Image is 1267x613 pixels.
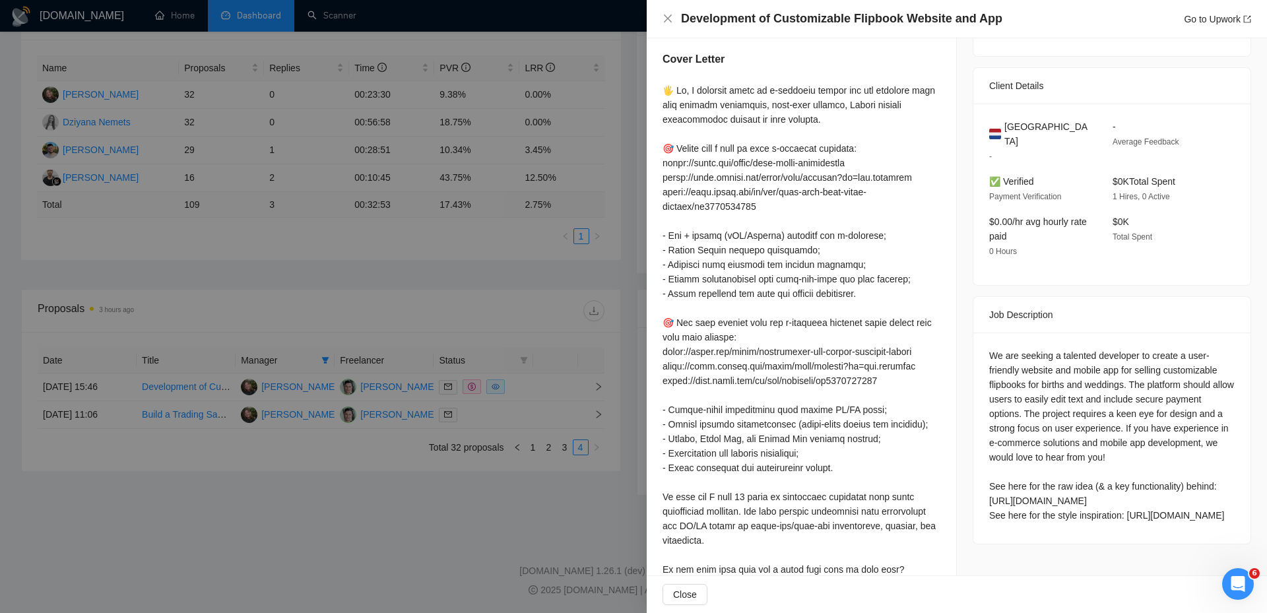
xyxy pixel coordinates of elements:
[1113,121,1116,132] span: -
[663,13,673,24] span: close
[989,348,1235,523] div: We are seeking a talented developer to create a user-friendly website and mobile app for selling ...
[1113,176,1175,187] span: $0K Total Spent
[989,127,1001,141] img: 🇳🇱
[663,584,707,605] button: Close
[673,587,697,602] span: Close
[1222,568,1254,600] iframe: Intercom live chat
[1249,568,1260,579] span: 6
[989,68,1235,104] div: Client Details
[1184,14,1251,24] a: Go to Upworkexport
[1113,232,1152,242] span: Total Spent
[989,247,1017,256] span: 0 Hours
[989,297,1235,333] div: Job Description
[989,176,1034,187] span: ✅ Verified
[1113,137,1179,146] span: Average Feedback
[989,152,992,161] span: -
[663,51,725,67] h5: Cover Letter
[663,13,673,24] button: Close
[1113,216,1129,227] span: $0K
[1243,15,1251,23] span: export
[989,192,1061,201] span: Payment Verification
[1004,119,1091,148] span: [GEOGRAPHIC_DATA]
[989,216,1087,242] span: $0.00/hr avg hourly rate paid
[681,11,1002,27] h4: Development of Customizable Flipbook Website and App
[1113,192,1170,201] span: 1 Hires, 0 Active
